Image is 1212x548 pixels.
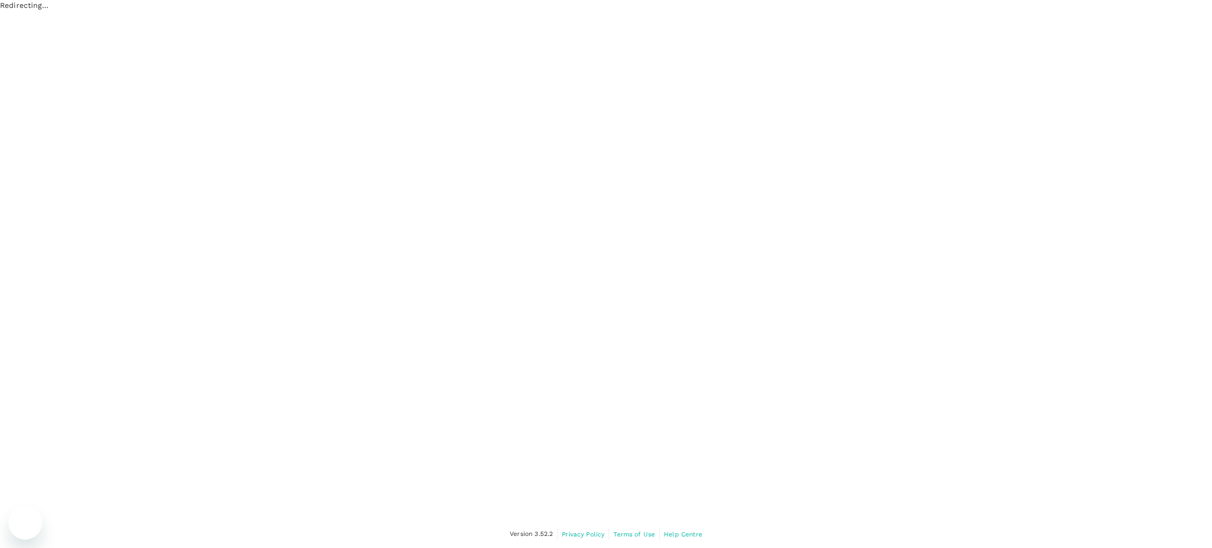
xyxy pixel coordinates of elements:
[613,529,655,540] a: Terms of Use
[8,506,42,540] iframe: Button to launch messaging window
[562,531,604,538] span: Privacy Policy
[664,529,702,540] a: Help Centre
[613,531,655,538] span: Terms of Use
[562,529,604,540] a: Privacy Policy
[510,529,553,540] span: Version 3.52.2
[664,531,702,538] span: Help Centre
